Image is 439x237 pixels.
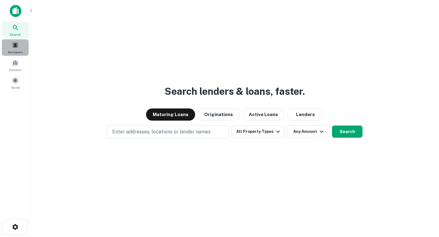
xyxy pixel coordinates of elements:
p: Enter addresses, locations or lender names [112,128,211,136]
button: Maturing Loans [146,108,195,121]
button: All Property Types [231,126,284,138]
img: capitalize-icon.png [10,5,21,17]
a: Search [2,22,29,38]
button: Search [332,126,362,138]
button: Originations [198,108,240,121]
a: Saved [2,75,29,91]
span: Saved [11,85,20,90]
button: Lenders [287,108,324,121]
iframe: Chat Widget [409,188,439,218]
a: Borrowers [2,39,29,56]
span: Contacts [9,67,21,72]
a: Contacts [2,57,29,73]
span: Borrowers [8,50,23,55]
button: Any Amount [287,126,330,138]
button: Active Loans [242,108,285,121]
h3: Search lenders & loans, faster. [165,84,305,99]
span: Search [10,32,21,37]
button: Enter addresses, locations or lender names [107,126,229,138]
